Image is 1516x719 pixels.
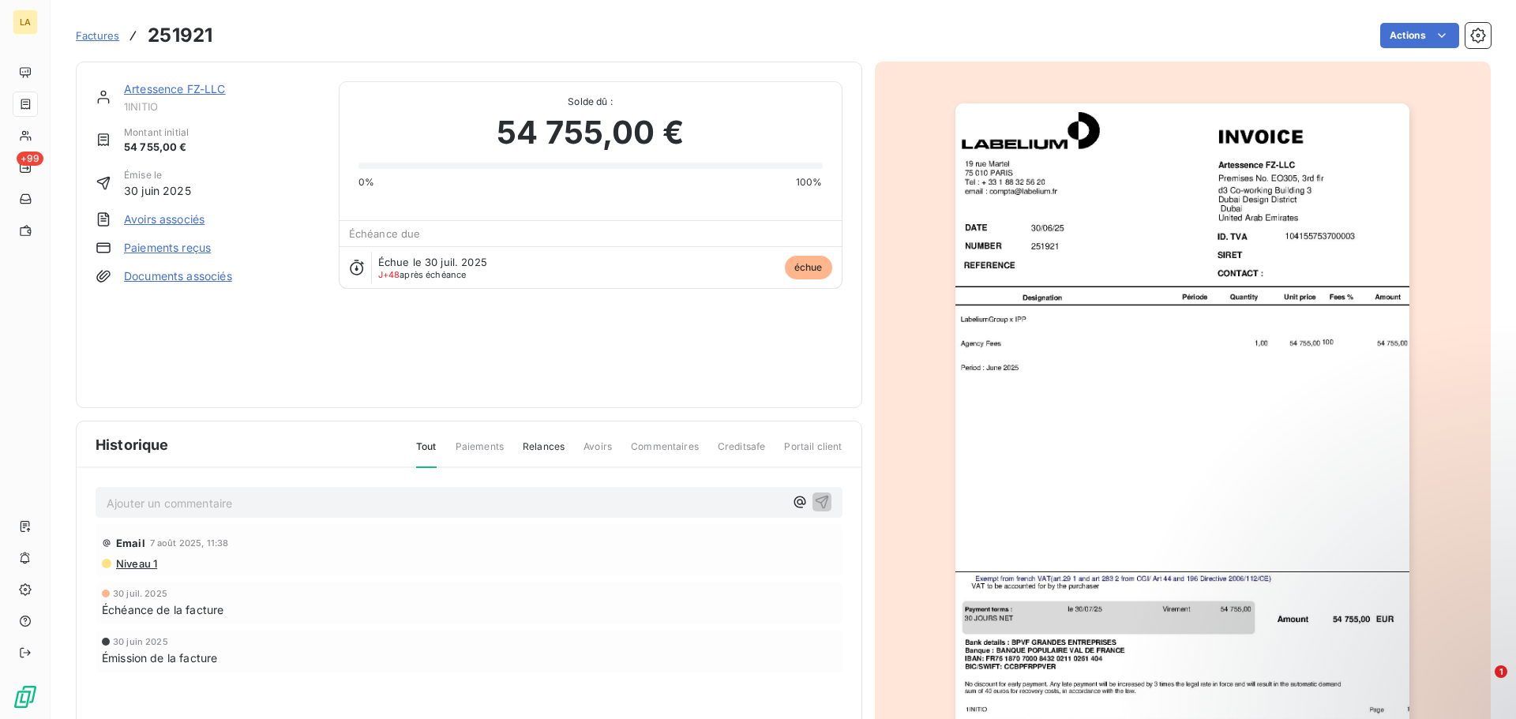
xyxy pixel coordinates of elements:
[124,240,211,256] a: Paiements reçus
[378,256,487,268] span: Échue le 30 juil. 2025
[584,440,612,466] span: Avoirs
[456,440,504,466] span: Paiements
[124,100,320,113] span: 1INITIO
[17,152,43,166] span: +99
[113,589,167,598] span: 30 juil. 2025
[378,269,400,280] span: J+48
[358,95,823,109] span: Solde dû :
[102,601,223,618] span: Échéance de la facture
[124,182,191,199] span: 30 juin 2025
[378,270,467,279] span: après échéance
[358,175,374,189] span: 0%
[785,256,832,279] span: échue
[124,125,189,140] span: Montant initial
[1462,665,1500,703] iframe: Intercom live chat
[796,175,823,189] span: 100%
[1495,665,1507,678] span: 1
[416,440,437,468] span: Tout
[102,650,217,666] span: Émission de la facture
[124,212,205,227] a: Avoirs associés
[13,9,38,35] div: LA
[124,140,189,155] span: 54 755,00 €
[76,29,119,42] span: Factures
[784,440,842,466] span: Portail client
[124,268,232,284] a: Documents associés
[76,28,119,43] a: Factures
[114,557,157,570] span: Niveau 1
[150,538,229,548] span: 7 août 2025, 11:38
[718,440,766,466] span: Creditsafe
[497,109,684,156] span: 54 755,00 €
[1200,566,1516,676] iframe: Intercom notifications message
[124,168,191,182] span: Émise le
[349,227,421,240] span: Échéance due
[96,434,169,455] span: Historique
[113,637,168,646] span: 30 juin 2025
[116,537,145,549] span: Email
[148,21,212,50] h3: 251921
[124,82,226,95] a: Artessence FZ-LLC
[631,440,699,466] span: Commentaires
[13,684,38,710] img: Logo LeanPay
[523,440,565,466] span: Relances
[1380,23,1459,48] button: Actions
